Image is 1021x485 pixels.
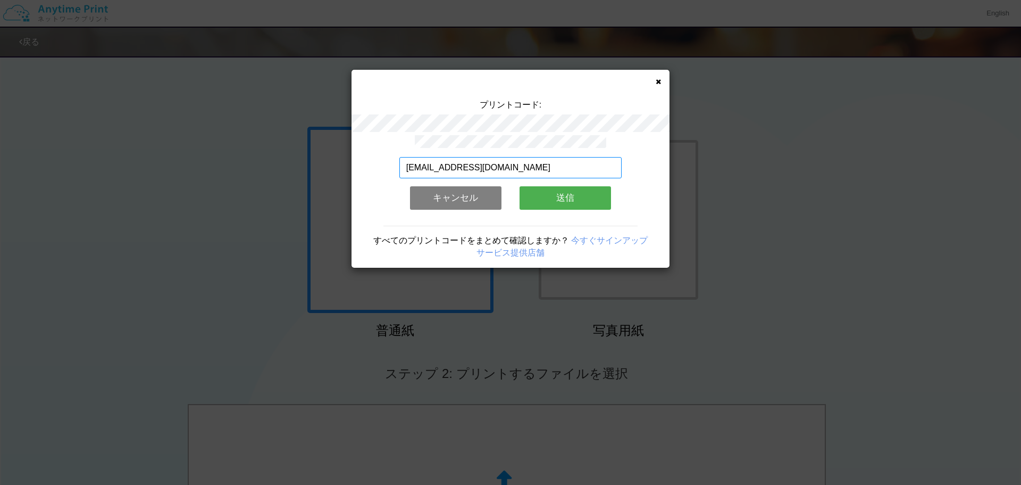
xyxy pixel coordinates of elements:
[480,100,541,109] span: プリントコード:
[399,157,622,178] input: メールアドレス
[410,186,501,210] button: キャンセル
[373,236,569,245] span: すべてのプリントコードをまとめて確認しますか？
[520,186,611,210] button: 送信
[571,236,648,245] a: 今すぐサインアップ
[476,248,545,257] a: サービス提供店舗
